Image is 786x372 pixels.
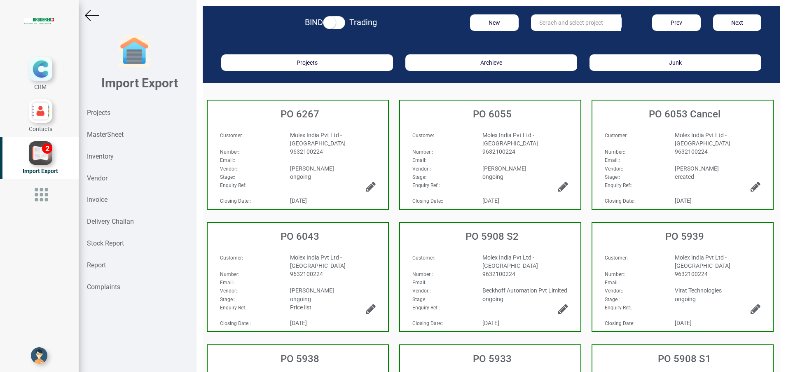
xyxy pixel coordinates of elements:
[605,321,634,326] strong: Closing Date:
[470,14,518,31] button: New
[220,166,237,172] strong: Vendor:
[290,173,311,180] span: ongoing
[220,297,234,302] strong: Stage:
[605,305,631,311] strong: Enquiry Ref:
[87,109,110,117] strong: Projects
[220,182,248,188] span: :
[605,280,619,285] strong: Email:
[220,280,235,285] span: :
[482,320,499,326] span: [DATE]
[605,255,627,261] strong: Customer
[531,14,621,31] input: Serach and select project
[220,271,239,277] strong: Number:
[412,182,440,188] span: :
[412,133,435,138] span: :
[675,173,694,180] span: created
[412,280,428,285] span: :
[675,287,722,294] span: Virat Technologies
[412,271,432,277] strong: Number:
[220,305,246,311] strong: Enquiry Ref:
[87,218,134,225] strong: Delivery Challan
[290,165,334,172] span: [PERSON_NAME]
[220,255,242,261] strong: Customer
[404,353,580,364] h3: PO 5933
[605,157,619,163] strong: Email:
[220,297,235,302] span: :
[605,305,632,311] span: :
[605,288,622,294] strong: Vendor:
[349,17,377,27] strong: Trading
[412,166,431,172] span: :
[605,182,631,188] strong: Enquiry Ref:
[412,255,435,261] span: :
[34,84,47,90] span: CRM
[605,182,632,188] span: :
[605,149,624,155] strong: Number:
[412,157,428,163] span: :
[220,321,251,326] span: :
[101,76,178,90] b: Import Export
[605,297,619,302] strong: Stage:
[482,287,567,294] span: Beckhoff Automation Pvt Limited
[605,297,620,302] span: :
[220,166,239,172] span: :
[605,280,620,285] span: :
[482,173,503,180] span: ongoing
[290,296,311,302] span: ongoing
[605,157,620,163] span: :
[605,288,623,294] span: :
[412,198,442,204] strong: Closing Date:
[212,353,388,364] h3: PO 5938
[220,288,237,294] strong: Vendor:
[87,239,124,247] strong: Stock Report
[412,149,433,155] span: :
[605,174,619,180] strong: Stage:
[87,261,106,269] strong: Report
[412,321,442,326] strong: Closing Date:
[412,149,432,155] strong: Number:
[482,132,538,147] span: Molex India Pvt Ltd - [GEOGRAPHIC_DATA]
[290,304,311,311] span: Price list
[87,196,108,204] strong: Invoice
[220,198,250,204] strong: Closing Date:
[605,166,622,172] strong: Vendor:
[605,174,620,180] span: :
[290,148,323,155] span: 9632100224
[29,126,52,132] span: Contacts
[87,152,114,160] strong: Inventory
[87,174,108,182] strong: Vendor
[652,14,700,31] button: Prev
[412,297,426,302] strong: Stage:
[412,174,426,180] strong: Stage:
[605,198,634,204] strong: Closing Date:
[675,296,696,302] span: ongoing
[220,280,234,285] strong: Email:
[675,132,730,147] span: Molex India Pvt Ltd - [GEOGRAPHIC_DATA]
[221,54,393,71] button: Projects
[220,149,241,155] span: :
[412,255,434,261] strong: Customer
[290,287,334,294] span: [PERSON_NAME]
[589,54,761,71] button: Junk
[482,271,515,277] span: 9632100224
[597,231,773,242] h3: PO 5939
[220,305,248,311] span: :
[412,280,426,285] strong: Email:
[412,305,440,311] span: :
[597,109,773,119] h3: PO 6053 Cancel
[290,197,307,204] span: [DATE]
[220,198,251,204] span: :
[605,255,628,261] span: :
[220,157,234,163] strong: Email:
[412,321,443,326] span: :
[212,231,388,242] h3: PO 6043
[482,148,515,155] span: 9632100224
[675,148,708,155] span: 9632100224
[220,271,241,277] span: :
[220,182,246,188] strong: Enquiry Ref:
[87,283,120,291] strong: Complaints
[290,271,323,277] span: 9632100224
[220,133,243,138] span: :
[404,109,580,119] h3: PO 6055
[220,149,239,155] strong: Number:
